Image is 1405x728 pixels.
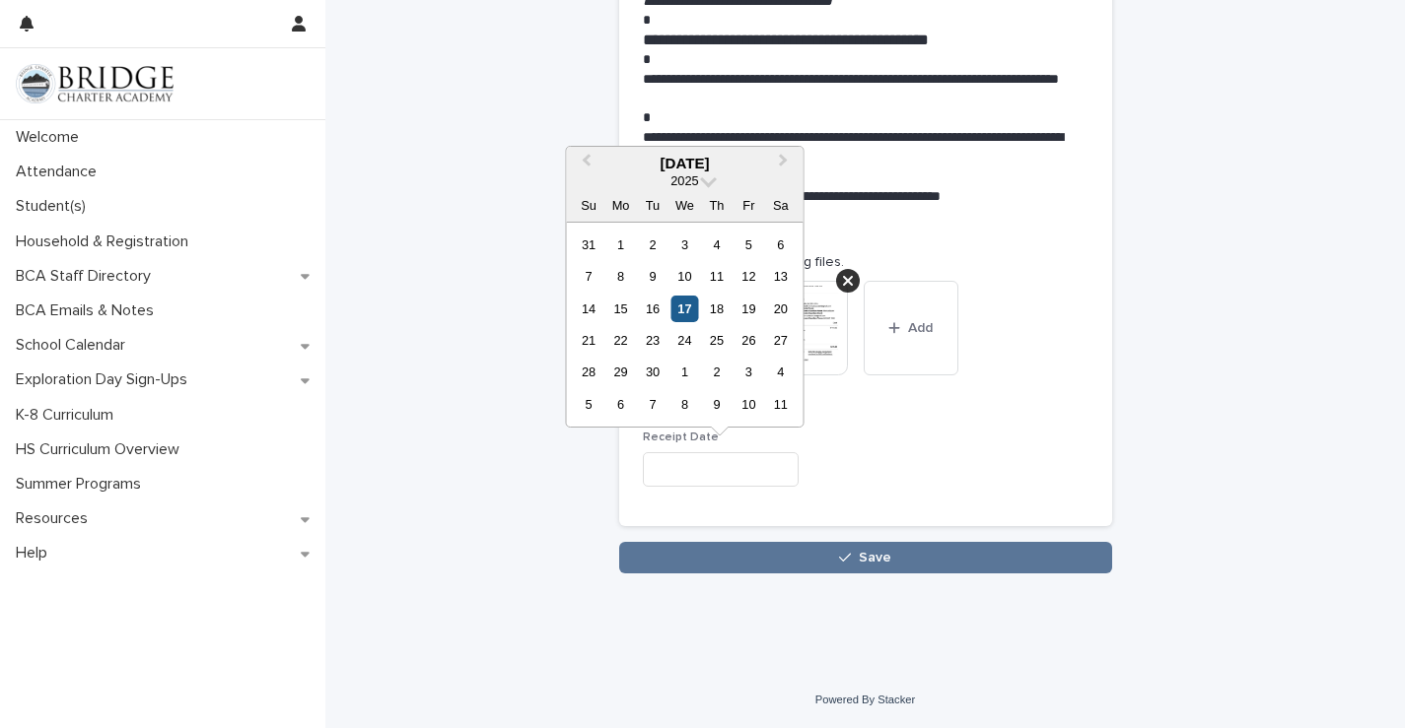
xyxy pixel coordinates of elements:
[736,296,762,322] div: Choose Friday, September 19th, 2025
[607,192,634,219] div: Mo
[703,232,730,258] div: Choose Thursday, September 4th, 2025
[736,232,762,258] div: Choose Friday, September 5th, 2025
[736,327,762,354] div: Choose Friday, September 26th, 2025
[8,301,170,320] p: BCA Emails & Notes
[619,542,1112,573] button: Save
[671,192,698,219] div: We
[16,64,174,103] img: V1C1m3IdTEidaUdm9Hs0
[736,192,762,219] div: Fr
[908,321,933,335] span: Add
[575,296,601,322] div: Choose Sunday, September 14th, 2025
[607,359,634,385] div: Choose Monday, September 29th, 2025
[575,359,601,385] div: Choose Sunday, September 28th, 2025
[607,296,634,322] div: Choose Monday, September 15th, 2025
[8,440,195,459] p: HS Curriculum Overview
[575,263,601,290] div: Choose Sunday, September 7th, 2025
[8,475,157,494] p: Summer Programs
[703,327,730,354] div: Choose Thursday, September 25th, 2025
[607,391,634,418] div: Choose Monday, October 6th, 2025
[8,163,112,181] p: Attendance
[671,359,698,385] div: Choose Wednesday, October 1st, 2025
[767,327,794,354] div: Choose Saturday, September 27th, 2025
[703,263,730,290] div: Choose Thursday, September 11th, 2025
[736,391,762,418] div: Choose Friday, October 10th, 2025
[859,551,891,564] span: Save
[8,232,204,251] p: Household & Registration
[575,232,601,258] div: Choose Sunday, August 31st, 2025
[575,391,601,418] div: Choose Sunday, October 5th, 2025
[573,229,797,421] div: month 2025-09
[639,192,666,219] div: Tu
[767,359,794,385] div: Choose Saturday, October 4th, 2025
[8,406,129,425] p: K-8 Curriculum
[8,370,203,389] p: Exploration Day Sign-Ups
[8,128,95,147] p: Welcome
[703,359,730,385] div: Choose Thursday, October 2nd, 2025
[8,509,104,528] p: Resources
[671,391,698,418] div: Choose Wednesday, October 8th, 2025
[767,263,794,290] div: Choose Saturday, September 13th, 2025
[607,327,634,354] div: Choose Monday, September 22nd, 2025
[767,391,794,418] div: Choose Saturday, October 11th, 2025
[670,173,698,188] span: 2025
[639,296,666,322] div: Choose Tuesday, September 16th, 2025
[8,544,63,563] p: Help
[736,263,762,290] div: Choose Friday, September 12th, 2025
[770,149,802,180] button: Next Month
[607,232,634,258] div: Choose Monday, September 1st, 2025
[703,296,730,322] div: Choose Thursday, September 18th, 2025
[639,327,666,354] div: Choose Tuesday, September 23rd, 2025
[736,359,762,385] div: Choose Friday, October 3rd, 2025
[671,327,698,354] div: Choose Wednesday, September 24th, 2025
[703,391,730,418] div: Choose Thursday, October 9th, 2025
[575,327,601,354] div: Choose Sunday, September 21st, 2025
[671,232,698,258] div: Choose Wednesday, September 3rd, 2025
[639,263,666,290] div: Choose Tuesday, September 9th, 2025
[575,192,601,219] div: Su
[671,296,698,322] div: Choose Wednesday, September 17th, 2025
[568,149,599,180] button: Previous Month
[643,431,719,443] span: Receipt Date
[671,263,698,290] div: Choose Wednesday, September 10th, 2025
[767,232,794,258] div: Choose Saturday, September 6th, 2025
[864,281,958,375] button: Add
[639,232,666,258] div: Choose Tuesday, September 2nd, 2025
[607,263,634,290] div: Choose Monday, September 8th, 2025
[639,391,666,418] div: Choose Tuesday, October 7th, 2025
[703,192,730,219] div: Th
[8,197,102,216] p: Student(s)
[8,267,167,286] p: BCA Staff Directory
[767,192,794,219] div: Sa
[566,155,803,172] div: [DATE]
[639,359,666,385] div: Choose Tuesday, September 30th, 2025
[8,336,141,355] p: School Calendar
[815,694,915,705] a: Powered By Stacker
[767,296,794,322] div: Choose Saturday, September 20th, 2025
[643,252,1089,273] p: We prefer pdf, jpeg, or png files.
